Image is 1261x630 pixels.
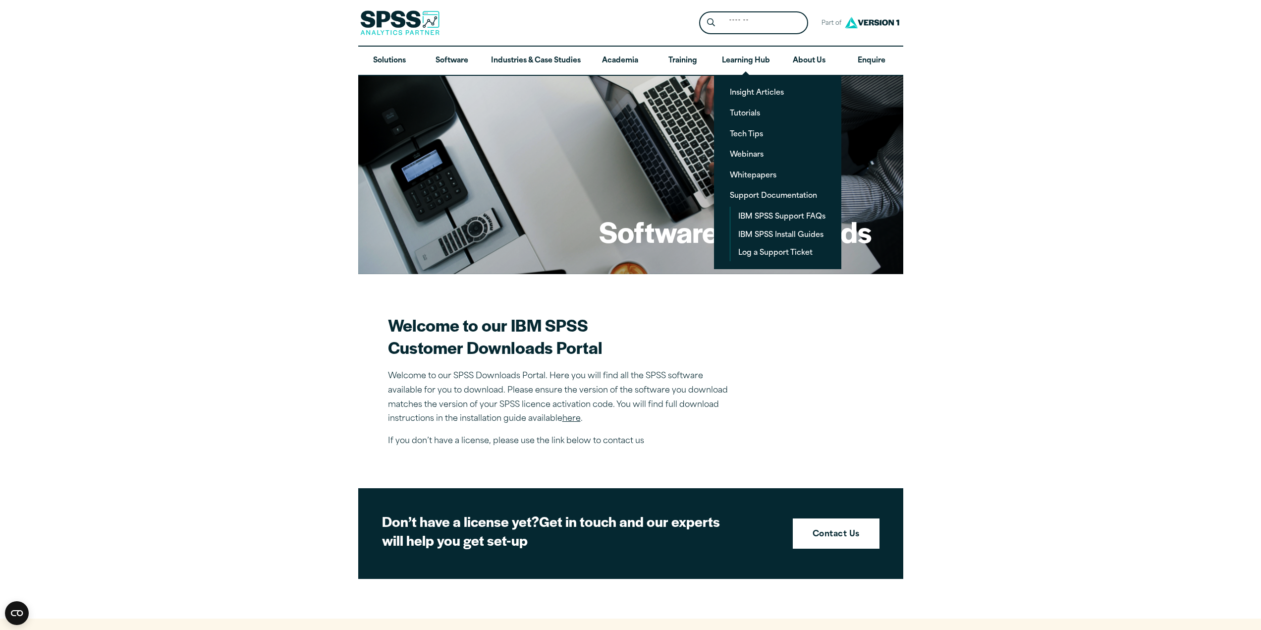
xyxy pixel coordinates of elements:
[714,47,778,75] a: Learning Hub
[778,47,840,75] a: About Us
[421,47,483,75] a: Software
[358,47,903,75] nav: Desktop version of site main menu
[562,415,581,423] a: here
[840,47,903,75] a: Enquire
[730,225,833,243] a: IBM SPSS Install Guides
[793,518,879,549] a: Contact Us
[360,10,439,35] img: SPSS Analytics Partner
[382,512,729,549] h2: Get in touch and our experts will help you get set-up
[358,47,421,75] a: Solutions
[599,212,872,251] h1: Software Downloads
[388,369,735,426] p: Welcome to our SPSS Downloads Portal. Here you will find all the SPSS software available for you ...
[722,104,833,122] a: Tutorials
[388,434,735,449] p: If you don’t have a license, please use the link below to contact us
[722,145,833,163] a: Webinars
[5,601,29,625] button: Open CMP widget
[816,16,842,31] span: Part of
[722,83,833,101] a: Insight Articles
[730,243,833,261] a: Log a Support Ticket
[730,207,833,225] a: IBM SPSS Support FAQs
[483,47,589,75] a: Industries & Case Studies
[722,186,833,204] a: Support Documentation
[651,47,713,75] a: Training
[714,75,841,269] ul: Learning Hub
[722,166,833,184] a: Whitepapers
[707,18,715,27] svg: Search magnifying glass icon
[699,11,808,35] form: Site Header Search Form
[702,14,720,32] button: Search magnifying glass icon
[842,13,902,32] img: Version1 Logo
[388,314,735,358] h2: Welcome to our IBM SPSS Customer Downloads Portal
[722,124,833,143] a: Tech Tips
[589,47,651,75] a: Academia
[382,511,539,531] strong: Don’t have a license yet?
[813,528,860,541] strong: Contact Us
